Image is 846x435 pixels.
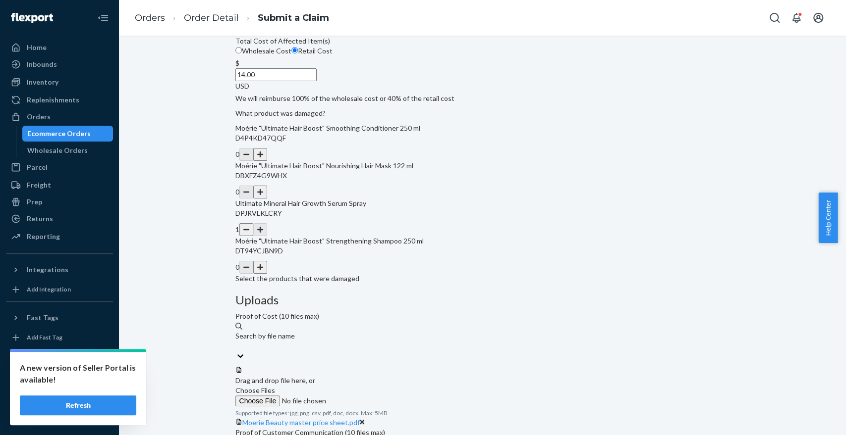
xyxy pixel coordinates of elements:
[6,330,113,345] a: Add Fast Tag
[235,81,730,91] div: USD
[6,159,113,175] a: Parcel
[235,237,424,245] span: Moérie "Ultimate Hair Boost" Strengthening Shampoo 250 ml
[235,395,370,406] input: Choose Files
[235,108,730,118] p: What product was damaged?
[818,193,838,243] button: Help Center
[27,232,60,242] div: Reporting
[235,274,730,284] p: Select the products that were damaged
[27,43,47,52] div: Home
[27,214,53,224] div: Returns
[235,148,730,161] div: 0
[242,47,291,55] span: Wholesale Cost
[6,229,113,244] a: Reporting
[235,58,730,68] div: $
[22,126,113,142] a: Ecommerce Orders
[27,162,48,172] div: Parcel
[235,409,730,417] p: Supported file types: jpg, png, csv, pdf, doc, docx. Max: 5MB
[6,374,113,389] a: Talk to Support
[93,8,113,28] button: Close Navigation
[27,313,58,323] div: Fast Tags
[6,92,113,108] a: Replenishments
[27,77,58,87] div: Inventory
[235,386,275,394] span: Choose Files
[291,47,298,53] input: Retail Cost
[6,390,113,406] a: Help Center
[235,293,730,306] h3: Uploads
[27,145,88,155] div: Wholesale Orders
[235,208,730,218] p: DPJRVLKLCRY
[11,13,53,23] img: Flexport logo
[184,12,239,23] a: Order Detail
[235,331,730,341] div: Search by file name
[6,109,113,125] a: Orders
[20,362,136,386] p: A new version of Seller Portal is available!
[235,186,730,198] div: 0
[808,8,828,28] button: Open account menu
[765,8,785,28] button: Open Search Box
[242,418,360,427] a: Moerie Beauty master price sheet.pdf
[235,312,319,320] span: Proof of Cost (10 files max)
[27,265,68,275] div: Integrations
[6,310,113,326] button: Fast Tags
[235,68,317,81] input: $USD
[27,180,51,190] div: Freight
[27,333,62,341] div: Add Fast Tag
[27,285,71,293] div: Add Integration
[6,282,113,297] a: Add Integration
[235,171,730,181] p: DBXFZ4G9WHX
[6,407,113,423] button: Give Feedback
[6,74,113,90] a: Inventory
[6,194,113,210] a: Prep
[6,262,113,278] button: Integrations
[235,246,730,256] p: DT94YCJBN9D
[235,124,420,132] span: Moérie "Ultimate Hair Boost" Smoothing Conditioner 250 ml
[27,197,42,207] div: Prep
[235,376,730,386] div: Drag and drop file here, or
[20,395,136,415] button: Refresh
[27,129,91,139] div: Ecommerce Orders
[235,199,366,207] span: Ultimate Mineral Hair Growth Serum Spray
[127,3,337,33] ol: breadcrumbs
[298,47,333,55] span: Retail Cost
[787,8,806,28] button: Open notifications
[235,94,730,103] p: We will reimburse 100% of the wholesale cost or 40% of the retail cost
[6,56,113,72] a: Inbounds
[6,211,113,227] a: Returns
[235,261,730,274] div: 0
[235,133,730,143] p: D4P4KD47QQF
[235,37,330,45] span: Total Cost of Affected Item(s)
[6,40,113,55] a: Home
[135,12,165,23] a: Orders
[6,357,113,373] a: Settings
[22,143,113,158] a: Wholesale Orders
[6,177,113,193] a: Freight
[27,59,57,69] div: Inbounds
[235,341,236,351] input: Search by file name
[258,12,329,23] a: Submit a Claim
[27,112,51,122] div: Orders
[235,161,413,170] span: Moérie "Ultimate Hair Boost" Nourishing Hair Mask 122 ml
[235,223,730,236] div: 1
[235,47,242,53] input: Wholesale Cost
[27,95,79,105] div: Replenishments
